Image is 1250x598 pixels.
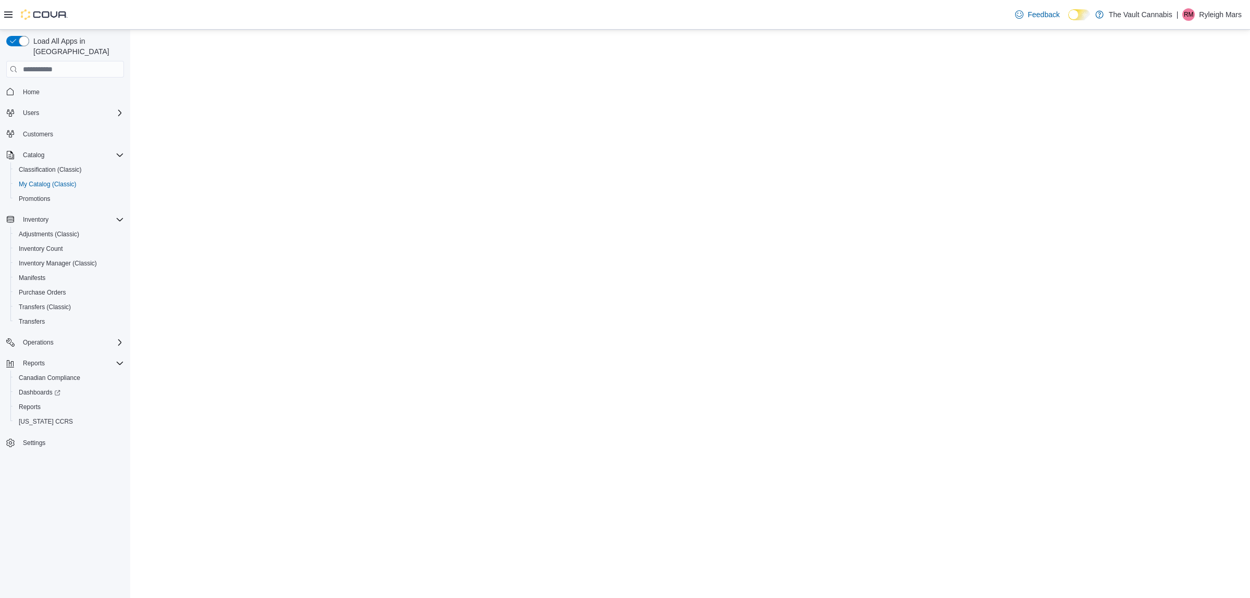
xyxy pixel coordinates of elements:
button: Reports [10,400,128,414]
button: Inventory Count [10,241,128,256]
span: Home [19,85,124,98]
a: Transfers [15,315,49,328]
a: Manifests [15,272,49,284]
span: Washington CCRS [15,415,124,428]
span: Dark Mode [1068,20,1069,21]
span: Customers [23,130,53,138]
span: Operations [19,336,124,349]
span: Transfers (Classic) [19,303,71,311]
button: [US_STATE] CCRS [10,414,128,429]
span: Inventory Count [19,245,63,253]
a: Inventory Manager (Classic) [15,257,101,270]
button: Transfers [10,314,128,329]
span: Inventory Manager (Classic) [19,259,97,268]
a: Dashboards [10,385,128,400]
a: Home [19,86,44,98]
span: Home [23,88,40,96]
span: Adjustments (Classic) [15,228,124,240]
span: Catalog [23,151,44,159]
button: Operations [19,336,58,349]
span: Classification (Classic) [15,163,124,176]
p: The Vault Cannabis [1109,8,1172,21]
span: Inventory Manager (Classic) [15,257,124,270]
span: Adjustments (Classic) [19,230,79,238]
span: Inventory Count [15,243,124,255]
span: Classification (Classic) [19,166,82,174]
a: Adjustments (Classic) [15,228,83,240]
button: Inventory [19,213,53,226]
button: Manifests [10,271,128,285]
span: Operations [23,338,54,347]
a: Promotions [15,193,55,205]
p: | [1177,8,1179,21]
button: Operations [2,335,128,350]
button: Inventory Manager (Classic) [10,256,128,271]
a: My Catalog (Classic) [15,178,81,190]
span: Transfers [15,315,124,328]
span: Promotions [15,193,124,205]
a: Transfers (Classic) [15,301,75,313]
a: Customers [19,128,57,141]
span: Canadian Compliance [15,372,124,384]
button: My Catalog (Classic) [10,177,128,192]
span: Reports [19,357,124,370]
span: My Catalog (Classic) [15,178,124,190]
span: Canadian Compliance [19,374,80,382]
span: RM [1184,8,1194,21]
img: Cova [21,9,68,20]
span: Dashboards [19,388,60,397]
button: Users [19,107,43,119]
span: Promotions [19,195,51,203]
span: Settings [19,436,124,449]
span: Reports [19,403,41,411]
span: Users [23,109,39,117]
button: Transfers (Classic) [10,300,128,314]
span: My Catalog (Classic) [19,180,77,188]
span: Transfers [19,317,45,326]
span: Inventory [23,215,48,224]
span: Feedback [1028,9,1059,20]
button: Adjustments (Classic) [10,227,128,241]
a: Dashboards [15,386,65,399]
button: Home [2,84,128,99]
span: Users [19,107,124,119]
button: Catalog [2,148,128,162]
a: Feedback [1011,4,1064,25]
span: Settings [23,439,45,447]
span: Load All Apps in [GEOGRAPHIC_DATA] [29,36,124,57]
a: Inventory Count [15,243,67,255]
button: Catalog [19,149,48,161]
span: Inventory [19,213,124,226]
span: Catalog [19,149,124,161]
button: Reports [19,357,49,370]
button: Users [2,106,128,120]
span: Reports [15,401,124,413]
button: Purchase Orders [10,285,128,300]
button: Classification (Classic) [10,162,128,177]
span: [US_STATE] CCRS [19,417,73,426]
button: Settings [2,435,128,450]
nav: Complex example [6,80,124,477]
span: Manifests [15,272,124,284]
span: Dashboards [15,386,124,399]
div: Ryleigh Mars [1182,8,1195,21]
input: Dark Mode [1068,9,1090,20]
span: Transfers (Classic) [15,301,124,313]
span: Customers [19,128,124,141]
button: Promotions [10,192,128,206]
button: Reports [2,356,128,371]
span: Purchase Orders [15,286,124,299]
a: Classification (Classic) [15,163,86,176]
button: Inventory [2,212,128,227]
button: Canadian Compliance [10,371,128,385]
span: Purchase Orders [19,288,66,297]
span: Reports [23,359,45,367]
a: Reports [15,401,45,413]
a: Canadian Compliance [15,372,84,384]
p: Ryleigh Mars [1199,8,1242,21]
button: Customers [2,126,128,142]
a: [US_STATE] CCRS [15,415,77,428]
a: Settings [19,437,49,449]
a: Purchase Orders [15,286,70,299]
span: Manifests [19,274,45,282]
